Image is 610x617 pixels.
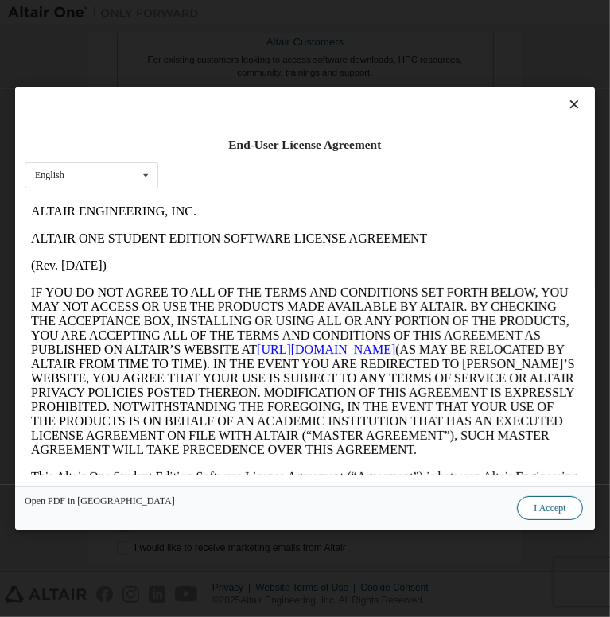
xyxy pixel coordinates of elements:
p: This Altair One Student Edition Software License Agreement (“Agreement”) is between Altair Engine... [6,272,554,358]
p: ALTAIR ENGINEERING, INC. [6,6,554,21]
div: End-User License Agreement [25,137,585,153]
p: ALTAIR ONE STUDENT EDITION SOFTWARE LICENSE AGREEMENT [6,33,554,48]
button: I Accept [518,496,583,520]
a: Open PDF in [GEOGRAPHIC_DATA] [25,496,175,506]
p: IF YOU DO NOT AGREE TO ALL OF THE TERMS AND CONDITIONS SET FORTH BELOW, YOU MAY NOT ACCESS OR USE... [6,87,554,259]
p: (Rev. [DATE]) [6,60,554,75]
a: [URL][DOMAIN_NAME] [232,145,371,158]
div: English [35,170,64,180]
